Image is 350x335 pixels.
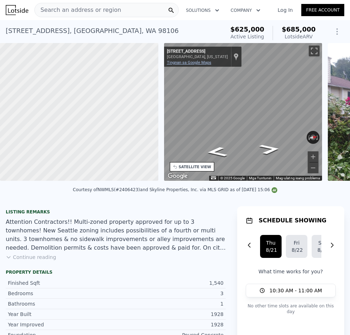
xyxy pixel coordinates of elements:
span: 10:30 AM - 11:00 AM [269,287,322,294]
div: Bedrooms [8,290,116,297]
div: Property details [6,269,226,275]
div: 1928 [116,311,224,318]
div: 1,540 [116,279,224,287]
div: Year Improved [8,321,116,328]
a: Mag-ulat ng isang problema [276,176,320,180]
div: SATELLITE VIEW [179,164,211,170]
button: Thu8/21 [260,235,282,258]
span: $685,000 [282,25,316,33]
div: Thu [266,239,276,246]
img: NWMLS Logo [272,187,277,193]
div: 8/22 [292,246,302,254]
img: Lotside [6,5,28,15]
div: Courtesy of NWMLS (#2406423) and Skyline Properties, Inc. via MLS GRID as of [DATE] 15:06 [73,187,277,192]
path: Magpatimog, 25th Ave SW [197,145,236,160]
div: 8/23 [317,246,327,254]
h1: SCHEDULE SHOWING [259,216,326,225]
span: © 2025 Google [220,176,245,180]
div: Lotside ARV [282,33,316,40]
button: Company [225,4,266,17]
button: I-reset ang view [306,133,320,141]
button: Mag-zoom in [308,151,318,162]
span: $625,000 [230,25,264,33]
a: Free Account [301,4,344,16]
button: Fri8/22 [286,235,307,258]
a: Ipakita ang lokasyon sa mapa [234,53,239,61]
div: Attention Contractors!! Multi-zoned property approved for up to 3 townhomes! New Seattle zoning i... [6,218,226,252]
a: Tingnan sa Google Maps [167,60,211,65]
p: No other time slots are available on this day [246,302,336,316]
button: Mga keyboard shortcut [211,176,216,179]
div: Finished Sqft [8,279,116,287]
a: Mga Tuntunin (bubukas sa bagong tab) [249,176,272,180]
div: [STREET_ADDRESS] , [GEOGRAPHIC_DATA] , WA 98106 [6,26,179,36]
div: Bathrooms [8,300,116,307]
button: Continue reading [6,254,56,261]
img: Google [166,171,190,181]
path: Magpahilaga, 25th Ave SW [250,142,289,157]
button: Sat8/23 [312,235,333,258]
div: Year Built [8,311,116,318]
button: I-rotate pa-clockwise [316,131,320,144]
a: Buksan ang lugar na ito sa Google Maps (magbubukas ng bagong window) [166,171,190,181]
button: I-toggle ang fullscreen view [309,46,320,56]
button: Show Options [330,24,344,39]
div: Listing remarks [6,209,226,215]
button: 10:30 AM - 11:00 AM [246,284,336,297]
button: I-rotate pa-counterclockwise [307,131,311,144]
div: [GEOGRAPHIC_DATA], [US_STATE] [167,55,228,59]
div: Sat [317,239,327,246]
div: Mapa [164,43,322,181]
button: Solutions [180,4,225,17]
div: [STREET_ADDRESS] [167,49,228,55]
div: 1928 [116,321,224,328]
span: Search an address or region [35,6,121,14]
div: Fri [292,239,302,246]
span: Active Listing [230,34,264,39]
div: 8/21 [266,246,276,254]
div: 1 [116,300,224,307]
div: Street View [164,43,322,181]
p: What time works for you? [246,268,336,275]
button: Mag-zoom out [308,162,318,173]
div: 3 [116,290,224,297]
a: Log In [269,6,301,14]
